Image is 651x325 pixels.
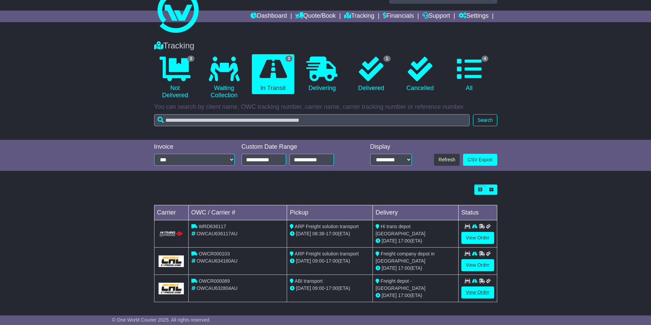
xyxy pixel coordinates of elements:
span: © One World Courier 2025. All rights reserved. [112,317,211,323]
span: [DATE] [382,265,397,271]
td: Carrier [154,205,188,220]
span: OWCR000089 [199,278,230,284]
td: Delivery [372,205,458,220]
td: OWC / Carrier # [188,205,287,220]
button: Search [473,114,497,126]
span: 17:00 [398,293,410,298]
span: 09:00 [312,285,324,291]
span: 4 [482,56,489,62]
span: OWCAU634160AU [196,258,238,264]
div: Display [370,143,412,151]
a: View Order [461,259,494,271]
a: View Order [461,286,494,298]
a: Settings [459,11,489,22]
img: GetCarrierServiceLogo [159,255,184,267]
a: Dashboard [250,11,287,22]
a: Financials [383,11,414,22]
a: Cancelled [399,54,441,94]
div: Custom Date Range [242,143,351,151]
span: 3 [187,56,194,62]
a: Waiting Collection [203,54,245,102]
a: Support [422,11,450,22]
div: (ETA) [376,237,456,245]
div: (ETA) [376,265,456,272]
span: 17:00 [326,258,338,264]
span: OWCR000103 [199,251,230,256]
span: 17:00 [326,231,338,236]
span: OWCAU632804AU [196,285,238,291]
span: ARP Freight solution transport [295,251,358,256]
span: [DATE] [382,238,397,243]
a: Delivering [301,54,343,94]
span: [DATE] [382,293,397,298]
span: [DATE] [296,285,311,291]
span: Freight depot - [GEOGRAPHIC_DATA] [376,278,425,291]
p: You can search by client name, OWC tracking number, carrier name, carrier tracking number or refe... [154,103,497,111]
a: 1 Delivered [350,54,392,94]
a: 3 Not Delivered [154,54,196,102]
a: Quote/Book [295,11,336,22]
span: Hi trans depot [GEOGRAPHIC_DATA] [376,224,425,236]
span: 08:38 [312,231,324,236]
div: Invoice [154,143,235,151]
span: [DATE] [296,231,311,236]
td: Status [458,205,497,220]
span: Freight company depot in [GEOGRAPHIC_DATA] [376,251,435,264]
a: 4 All [448,54,490,94]
span: WRD636117 [199,224,226,229]
div: (ETA) [376,292,456,299]
div: - (ETA) [290,285,370,292]
span: 17:00 [398,265,410,271]
div: - (ETA) [290,257,370,265]
td: Pickup [287,205,373,220]
a: View Order [461,232,494,244]
span: 17:00 [326,285,338,291]
div: Tracking [151,41,501,51]
span: [DATE] [296,258,311,264]
img: GetCarrierServiceLogo [159,283,184,294]
a: CSV Export [463,154,497,166]
span: OWCAU636117AU [196,231,238,236]
span: 09:00 [312,258,324,264]
span: ARP Freight solution transport [295,224,358,229]
img: HiTrans.png [159,231,184,237]
span: 3 [285,56,293,62]
div: - (ETA) [290,230,370,237]
span: 1 [383,56,391,62]
span: ABI transport [295,278,323,284]
a: Tracking [344,11,374,22]
span: 17:00 [398,238,410,243]
a: 3 In Transit [252,54,294,94]
button: Refresh [434,154,460,166]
